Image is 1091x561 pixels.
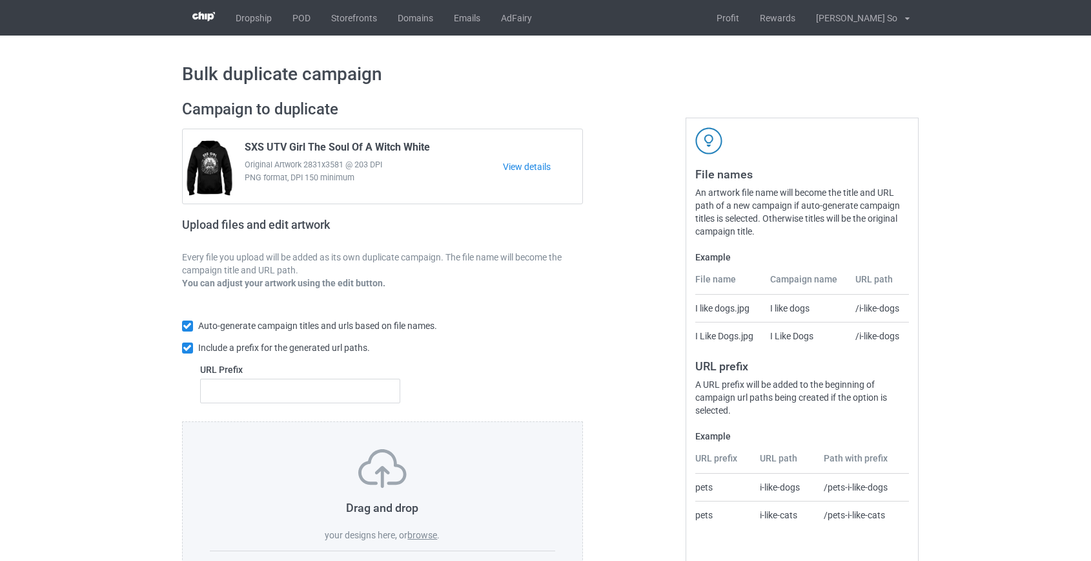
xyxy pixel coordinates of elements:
th: File name [695,273,763,295]
h3: URL prefix [695,359,909,374]
div: A URL prefix will be added to the beginning of campaign url paths being created if the option is ... [695,378,909,417]
td: /i-like-dogs [848,322,909,350]
a: View details [503,160,582,173]
img: svg+xml;base64,PD94bWwgdmVyc2lvbj0iMS4wIiBlbmNvZGluZz0iVVRGLTgiPz4KPHN2ZyB3aWR0aD0iNzVweCIgaGVpZ2... [358,449,407,488]
h2: Upload files and edit artwork [182,218,423,242]
img: svg+xml;base64,PD94bWwgdmVyc2lvbj0iMS4wIiBlbmNvZGluZz0iVVRGLTgiPz4KPHN2ZyB3aWR0aD0iNDJweCIgaGVpZ2... [695,127,722,154]
td: I like dogs.jpg [695,295,763,322]
h2: Campaign to duplicate [182,100,584,120]
td: pets [695,501,753,529]
th: URL path [848,273,909,295]
th: URL path [753,452,817,474]
th: Path with prefix [817,452,909,474]
span: your designs here, or [325,530,407,540]
td: /i-like-dogs [848,295,909,322]
th: URL prefix [695,452,753,474]
h3: Drag and drop [210,500,556,515]
th: Campaign name [763,273,848,295]
span: PNG format, DPI 150 minimum [245,171,504,184]
p: Every file you upload will be added as its own duplicate campaign. The file name will become the ... [182,251,584,277]
h3: File names [695,167,909,182]
td: i-like-cats [753,501,817,529]
span: Auto-generate campaign titles and urls based on file names. [198,321,437,331]
span: SXS UTV Girl The Soul Of A Witch White [245,141,430,158]
label: Example [695,251,909,264]
span: Include a prefix for the generated url paths. [198,343,370,353]
td: /pets-i-like-cats [817,501,909,529]
label: Example [695,430,909,443]
label: browse [407,530,437,540]
td: pets [695,474,753,501]
label: URL Prefix [200,363,401,376]
img: 3d383065fc803cdd16c62507c020ddf8.png [192,12,215,21]
td: I like dogs [763,295,848,322]
td: /pets-i-like-dogs [817,474,909,501]
h1: Bulk duplicate campaign [182,63,910,86]
div: An artwork file name will become the title and URL path of a new campaign if auto-generate campai... [695,186,909,238]
td: I Like Dogs [763,322,848,350]
span: . [437,530,440,540]
b: You can adjust your artwork using the edit button. [182,278,385,288]
td: I Like Dogs.jpg [695,322,763,350]
div: [PERSON_NAME] So [806,2,897,34]
span: Original Artwork 2831x3581 @ 203 DPI [245,158,504,171]
td: i-like-dogs [753,474,817,501]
